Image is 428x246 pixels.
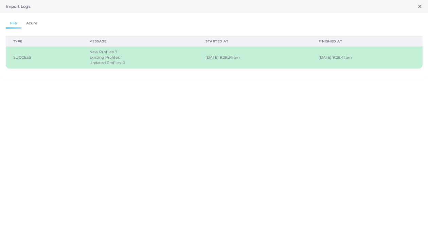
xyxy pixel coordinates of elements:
div: Finished at [319,39,415,44]
a: File [6,19,22,29]
span: New Profiles: 7 [89,50,118,54]
div: Started at [206,39,303,44]
td: [DATE] 9:29:41 am [311,46,423,69]
a: Azure [21,19,42,29]
td: SUCCESS [6,46,82,69]
span: Updated Profiles: 0 [89,60,125,65]
div: Type [13,39,74,44]
div: Message [89,39,191,44]
h5: Import Logs [6,4,31,9]
span: Existing Profiles: 1 [89,55,123,60]
td: [DATE] 9:29:36 am [198,46,311,69]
